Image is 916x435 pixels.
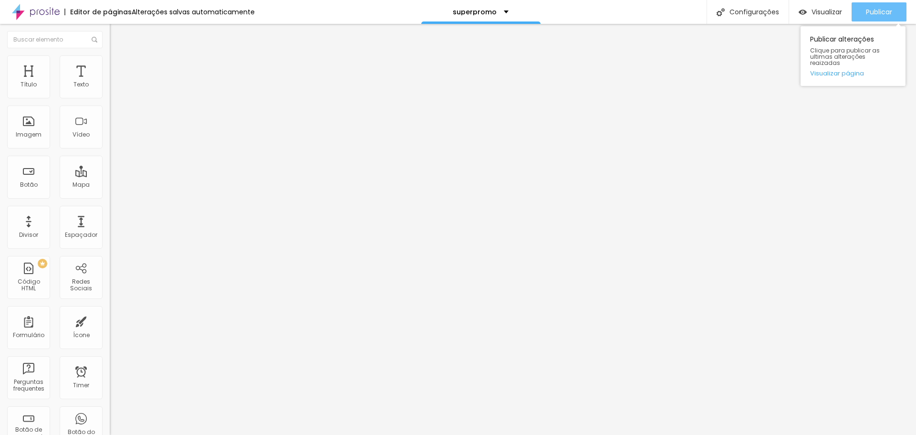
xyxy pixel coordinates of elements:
div: Vídeo [73,131,90,138]
div: Formulário [13,332,44,339]
div: Ícone [73,332,90,339]
div: Editor de páginas [64,9,132,15]
span: Visualizar [812,8,842,16]
div: Espaçador [65,232,97,238]
div: Perguntas frequentes [10,379,47,393]
div: Botão [20,181,38,188]
div: Redes Sociais [62,278,100,292]
div: Publicar alterações [801,26,906,86]
div: Título [21,81,37,88]
span: Publicar [866,8,892,16]
div: Divisor [19,232,38,238]
div: Timer [73,382,89,389]
span: Clique para publicar as ultimas alterações reaizadas [810,47,896,66]
button: Visualizar [789,2,852,21]
input: Buscar elemento [7,31,103,48]
div: Código HTML [10,278,47,292]
iframe: Editor [110,24,916,435]
p: superpromo [453,9,497,15]
img: view-1.svg [799,8,807,16]
img: Icone [717,8,725,16]
a: Visualizar página [810,70,896,76]
button: Publicar [852,2,906,21]
img: Icone [92,37,97,42]
div: Mapa [73,181,90,188]
div: Texto [73,81,89,88]
div: Imagem [16,131,42,138]
div: Alterações salvas automaticamente [132,9,255,15]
